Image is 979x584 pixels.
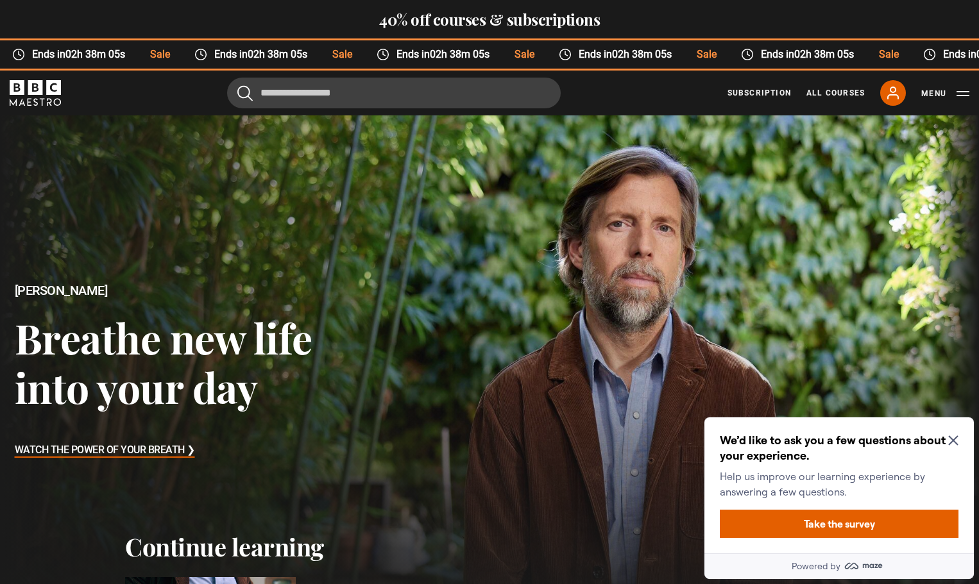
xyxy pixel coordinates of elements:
time: 02h 38m 05s [396,48,455,60]
time: 02h 38m 05s [214,48,273,60]
h2: [PERSON_NAME] [15,283,392,298]
input: Search [227,78,561,108]
span: Ends in [355,47,467,62]
h3: Breathe new life into your day [15,313,392,412]
button: Close Maze Prompt [249,23,259,33]
span: Ends in [173,47,285,62]
h2: Continue learning [125,532,854,562]
button: Submit the search query [237,85,253,101]
span: Sale [832,47,876,62]
time: 02h 38m 05s [31,48,91,60]
button: Toggle navigation [921,87,969,100]
a: All Courses [806,87,865,99]
a: Powered by maze [5,141,275,167]
h2: We’d like to ask you a few questions about your experience. [21,21,254,51]
span: Sale [468,47,512,62]
a: Subscription [728,87,791,99]
time: 02h 38m 05s [760,48,820,60]
span: Sale [103,47,148,62]
p: Help us improve our learning experience by answering a few questions. [21,56,254,87]
time: 02h 38m 05s [578,48,638,60]
div: Optional study invitation [5,5,275,167]
span: Ends in [719,47,831,62]
span: Sale [650,47,694,62]
span: Sale [285,47,330,62]
h3: Watch The Power of Your Breath ❯ [15,441,195,460]
svg: BBC Maestro [10,80,61,106]
button: Take the survey [21,97,259,126]
span: Ends in [537,47,649,62]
